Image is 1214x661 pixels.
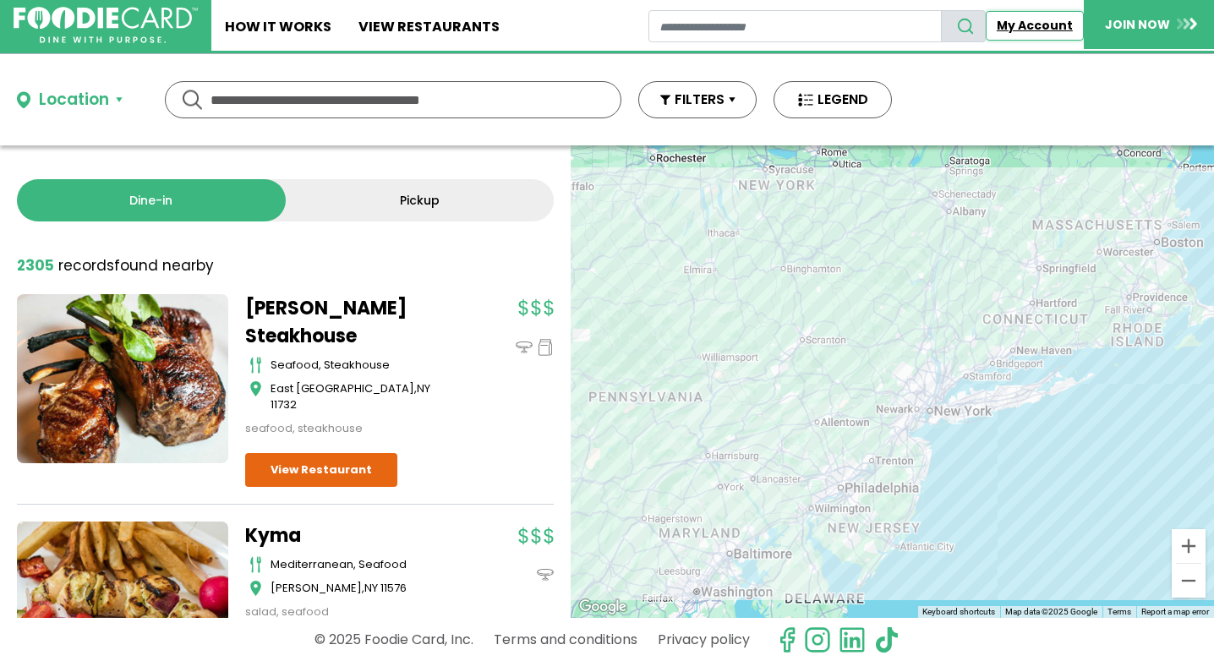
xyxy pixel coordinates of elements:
[249,357,262,374] img: cutlery_icon.svg
[873,626,900,653] img: tiktok.svg
[245,294,457,350] a: [PERSON_NAME] Steakhouse
[245,522,457,549] a: Kyma
[245,453,397,487] a: View Restaurant
[516,339,533,356] img: dinein_icon.svg
[417,380,430,396] span: NY
[17,255,54,276] strong: 2305
[537,339,554,356] img: pickup_icon.svg
[249,580,262,597] img: map_icon.svg
[17,179,286,221] a: Dine-in
[1005,607,1097,616] span: Map data ©2025 Google
[575,596,631,618] img: Google
[14,7,198,44] img: FoodieCard; Eat, Drink, Save, Donate
[271,580,362,596] span: [PERSON_NAME]
[271,357,457,374] div: seafood, steakhouse
[1172,564,1206,598] button: Zoom out
[271,556,457,573] div: mediterranean, seafood
[658,625,750,654] a: Privacy policy
[537,566,554,583] img: dinein_icon.svg
[575,596,631,618] a: Open this area in Google Maps (opens a new window)
[245,420,457,437] div: seafood, steakhouse
[638,81,757,118] button: FILTERS
[774,81,892,118] button: LEGEND
[1107,607,1131,616] a: Terms
[249,380,262,397] img: map_icon.svg
[494,625,637,654] a: Terms and conditions
[58,255,114,276] span: records
[648,10,942,42] input: restaurant search
[774,626,801,653] svg: check us out on facebook
[941,10,986,42] button: search
[17,255,214,277] div: found nearby
[17,88,123,112] button: Location
[380,580,407,596] span: 11576
[1172,529,1206,563] button: Zoom in
[271,580,457,597] div: ,
[249,556,262,573] img: cutlery_icon.svg
[314,625,473,654] p: © 2025 Foodie Card, Inc.
[271,380,414,396] span: East [GEOGRAPHIC_DATA]
[1141,607,1209,616] a: Report a map error
[271,380,457,413] div: ,
[271,396,297,412] span: 11732
[839,626,866,653] img: linkedin.svg
[986,11,1084,41] a: My Account
[286,179,555,221] a: Pickup
[39,88,109,112] div: Location
[364,580,378,596] span: NY
[922,606,995,618] button: Keyboard shortcuts
[245,604,457,620] div: salad, seafood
